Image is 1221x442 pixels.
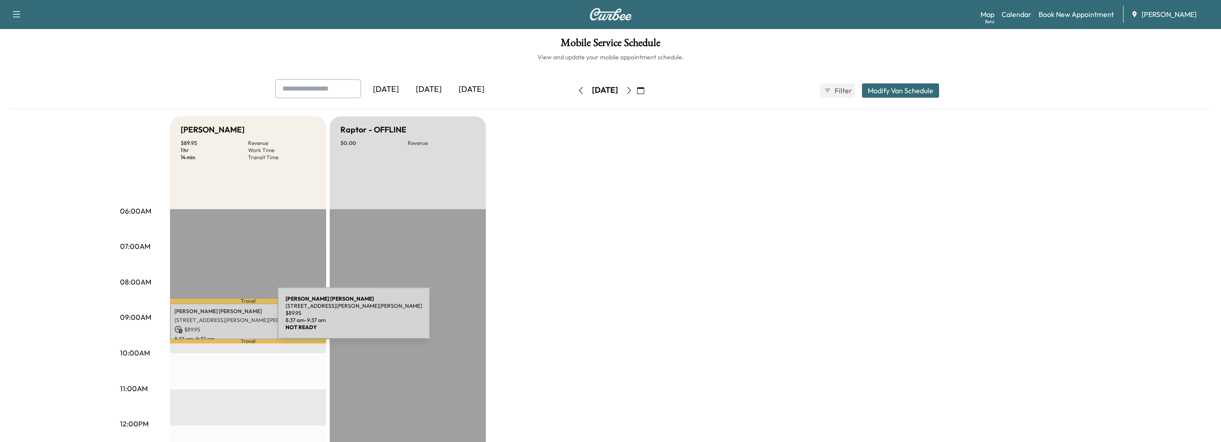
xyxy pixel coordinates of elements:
[835,85,851,96] span: Filter
[340,140,408,147] p: $ 0.00
[181,154,248,161] p: 14 min
[170,299,326,303] p: Travel
[364,79,407,100] div: [DATE]
[408,140,475,147] p: Revenue
[981,9,994,20] a: MapBeta
[120,418,149,429] p: 12:00PM
[174,326,322,334] p: $ 89.95
[286,324,317,330] b: NOT READY
[592,85,618,96] div: [DATE]
[9,53,1212,62] h6: View and update your mobile appointment schedule.
[820,83,855,98] button: Filter
[181,147,248,154] p: 1 hr
[174,335,322,343] p: 8:37 am - 9:37 am
[340,124,406,136] h5: Raptor - OFFLINE
[450,79,493,100] div: [DATE]
[120,277,151,287] p: 08:00AM
[120,347,150,358] p: 10:00AM
[170,339,326,343] p: Travel
[120,206,151,216] p: 06:00AM
[286,295,374,302] b: [PERSON_NAME] [PERSON_NAME]
[120,383,148,394] p: 11:00AM
[1142,9,1196,20] span: [PERSON_NAME]
[120,312,151,322] p: 09:00AM
[286,310,422,317] p: $ 89.95
[286,302,422,310] p: [STREET_ADDRESS][PERSON_NAME][PERSON_NAME]
[120,241,150,252] p: 07:00AM
[181,124,244,136] h5: [PERSON_NAME]
[181,140,248,147] p: $ 89.95
[407,79,450,100] div: [DATE]
[9,37,1212,53] h1: Mobile Service Schedule
[985,18,994,25] div: Beta
[248,154,315,161] p: Transit Time
[1039,9,1114,20] a: Book New Appointment
[862,83,939,98] button: Modify Van Schedule
[248,140,315,147] p: Revenue
[286,317,422,324] p: 8:37 am - 9:37 am
[589,8,632,21] img: Curbee Logo
[174,317,322,324] p: [STREET_ADDRESS][PERSON_NAME][PERSON_NAME]
[174,308,322,315] p: [PERSON_NAME] [PERSON_NAME]
[1002,9,1031,20] a: Calendar
[248,147,315,154] p: Work Time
